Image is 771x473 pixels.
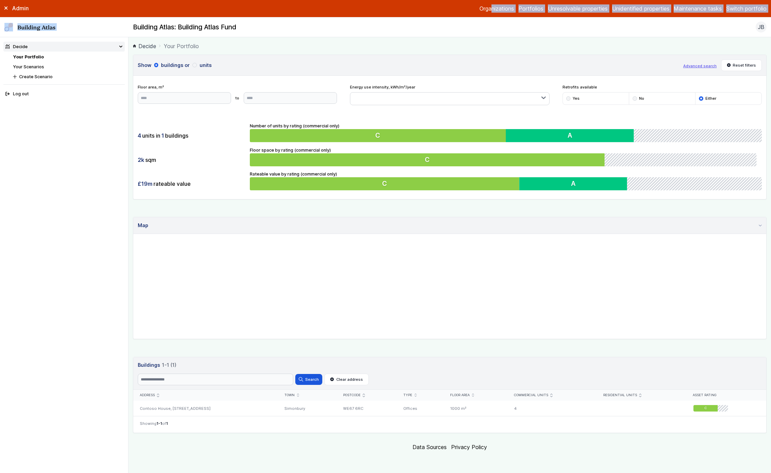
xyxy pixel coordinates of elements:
span: 4 [138,132,141,139]
a: Decide [133,42,156,50]
span: 2k [138,156,144,164]
span: Your Portfolio [164,42,199,50]
span: Retrofits available [563,84,762,90]
div: Commercial units [514,393,590,398]
a: Privacy Policy [451,444,487,450]
a: Contoso House, [STREET_ADDRESS]SimonburyWE67 6RCOffices1000 m²4C [133,401,766,416]
span: C [382,180,387,188]
button: Advanced search [683,63,717,69]
div: Type [403,393,437,398]
nav: Table navigation [133,416,766,433]
span: A [568,131,572,140]
button: A [506,129,634,142]
div: Rateable value by rating (commercial only) [250,171,762,191]
button: Clear address [324,374,369,385]
button: C [250,129,506,142]
div: Asset rating [693,393,760,398]
div: Contoso House, [STREET_ADDRESS] [133,401,278,416]
div: Floor area, m² [138,84,337,103]
span: C [376,131,380,140]
summary: Decide [3,42,125,52]
span: 1 [166,421,168,426]
span: C [704,406,707,411]
button: JB [756,22,767,32]
a: Portfolios [518,4,543,13]
div: 1000 m² [444,401,508,416]
div: Energy use intensity, kWh/m²/year [350,84,549,105]
span: £19m [138,180,152,187]
button: Create Scenario [11,72,125,82]
div: units in buildings [138,129,246,142]
button: A [519,177,627,190]
button: Search [295,374,322,385]
a: Maintenance tasks [674,4,722,13]
a: Unresolvable properties [548,4,608,13]
span: JB [758,23,765,31]
a: Organizations [479,4,514,13]
div: 4 [508,401,597,416]
div: Simonbury [278,401,337,416]
h3: Buildings [138,361,762,369]
h3: Show [138,61,679,69]
button: C [250,153,608,166]
form: to [138,92,337,104]
a: Unidentified properties [612,4,669,13]
div: Offices [397,401,444,416]
button: Reset filters [721,59,762,71]
div: Number of units by rating (commercial only) [250,123,762,142]
span: A [571,180,576,188]
div: Town [284,393,330,398]
span: Showing of [140,421,168,426]
button: C [250,177,519,190]
summary: Map [133,217,766,234]
div: rateable value [138,177,246,190]
button: Switch portfolio [726,4,767,13]
span: 1-1 (1) [162,361,176,369]
div: Residential units [603,393,679,398]
div: Address [140,393,271,398]
div: Floor space by rating (commercial only) [250,147,762,167]
h2: Building Atlas: Building Atlas Fund [133,23,236,32]
span: 1 [161,132,164,139]
a: Your Scenarios [13,64,44,69]
img: main-0bbd2752.svg [4,23,13,32]
div: WE67 6RC [337,401,397,416]
a: Data Sources [412,444,447,450]
span: 1-1 [157,421,162,426]
div: Postcode [343,393,390,398]
span: C [427,155,432,164]
div: Floor area [450,393,501,398]
a: Your Portfolio [13,54,44,59]
button: Log out [3,89,125,99]
div: Decide [5,43,28,50]
div: sqm [138,153,246,166]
